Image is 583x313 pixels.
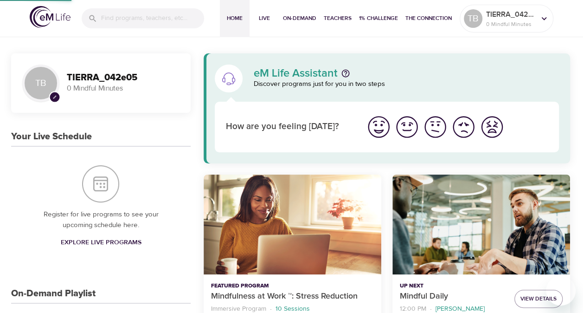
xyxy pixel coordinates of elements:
span: The Connection [405,13,452,23]
h3: TIERRA_042e05 [67,72,179,83]
button: I'm feeling good [393,113,421,141]
p: How are you feeling [DATE]? [226,120,353,134]
p: eM Life Assistant [254,68,338,79]
p: Register for live programs to see your upcoming schedule here. [30,209,172,230]
span: Teachers [324,13,352,23]
span: On-Demand [283,13,316,23]
img: good [394,114,420,140]
div: TB [464,9,482,28]
img: great [366,114,391,140]
span: Live [253,13,275,23]
button: I'm feeling bad [449,113,478,141]
button: Mindful Daily [392,175,570,274]
input: Find programs, teachers, etc... [101,8,204,28]
p: Featured Program [211,282,374,290]
button: View Details [514,290,563,308]
h3: Your Live Schedule [11,131,92,142]
span: 1% Challenge [359,13,398,23]
iframe: Button to launch messaging window [546,276,576,306]
h3: On-Demand Playlist [11,288,96,299]
img: bad [451,114,476,140]
span: View Details [520,294,557,304]
img: eM Life Assistant [221,71,236,86]
p: Mindfulness at Work ™: Stress Reduction [211,290,374,303]
p: 0 Mindful Minutes [67,83,179,94]
a: Explore Live Programs [57,234,145,251]
button: I'm feeling worst [478,113,506,141]
p: Up Next [400,282,507,290]
p: Discover programs just for you in two steps [254,79,559,90]
span: Explore Live Programs [60,237,141,248]
div: TB [22,65,59,102]
p: TIERRA_042e05 [486,9,535,20]
img: ok [423,114,448,140]
button: Mindfulness at Work ™: Stress Reduction [204,175,381,274]
button: I'm feeling ok [421,113,449,141]
p: 0 Mindful Minutes [486,20,535,28]
img: logo [30,6,70,28]
button: I'm feeling great [365,113,393,141]
img: worst [479,114,505,140]
span: Home [224,13,246,23]
img: Your Live Schedule [82,165,119,202]
p: Mindful Daily [400,290,507,303]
